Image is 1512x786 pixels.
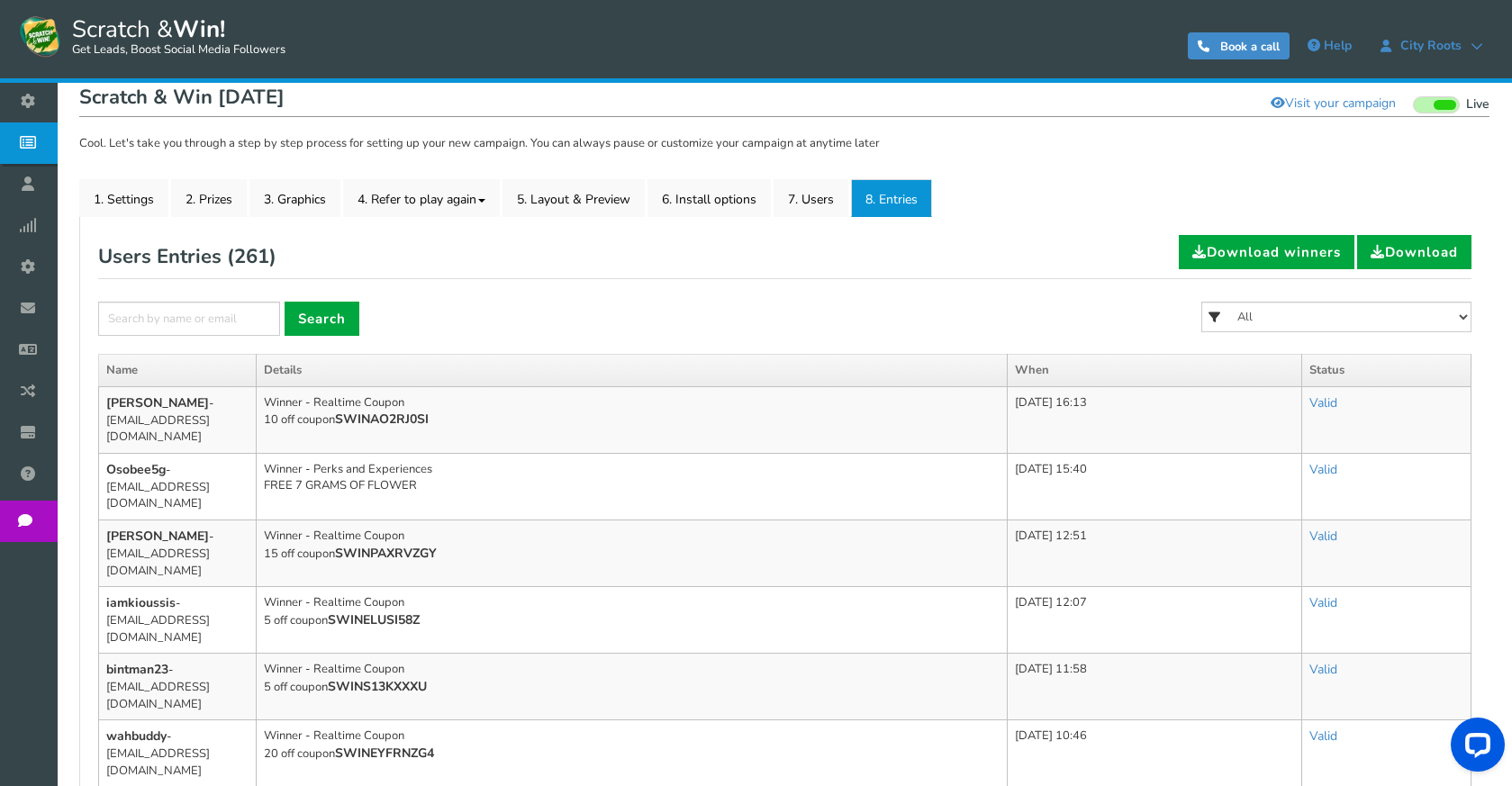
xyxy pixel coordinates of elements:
[1436,710,1512,786] iframe: LiveChat chat widget
[98,235,276,278] h2: Users Entries ( )
[106,394,209,411] b: [PERSON_NAME]
[343,179,500,217] a: 4. Refer to play again
[647,179,771,217] a: 6. Install options
[774,179,848,217] a: 7. Users
[1259,88,1408,119] a: Visit your campaign
[1309,661,1337,678] a: Valid
[335,545,437,562] b: SWINPAXRVZGY
[335,745,434,762] b: SWINEYFRNZG4
[257,654,1008,720] td: Winner - Realtime Coupon 5 off coupon
[1357,235,1471,269] a: Download
[1008,520,1301,587] td: [DATE] 12:51
[1220,39,1280,55] span: Book a call
[1008,355,1301,387] th: When
[1309,528,1337,545] a: Valid
[257,355,1008,387] th: Details
[99,587,257,654] td: - [EMAIL_ADDRESS][DOMAIN_NAME]
[99,453,257,519] td: - [EMAIL_ADDRESS][DOMAIN_NAME]
[1309,394,1337,411] a: Valid
[1324,37,1352,54] span: Help
[173,14,225,45] strong: Win!
[1299,32,1361,60] a: Help
[502,179,645,217] a: 5. Layout & Preview
[106,661,168,678] b: bintman23
[106,727,167,745] b: wahbuddy
[106,594,176,611] b: iamkioussis
[99,386,257,453] td: - [EMAIL_ADDRESS][DOMAIN_NAME]
[1008,587,1301,654] td: [DATE] 12:07
[79,179,168,217] a: 1. Settings
[328,678,427,695] b: SWINS13KXXXU
[1301,355,1471,387] th: Status
[1309,461,1337,478] a: Valid
[98,302,280,336] input: Search by name or email
[234,243,269,270] span: 261
[1188,32,1290,59] a: Book a call
[249,179,340,217] a: 3. Graphics
[335,411,429,428] b: SWINAO2RJ0SI
[285,302,359,336] a: Search
[18,14,285,59] a: Scratch &Win! Get Leads, Boost Social Media Followers
[99,520,257,587] td: - [EMAIL_ADDRESS][DOMAIN_NAME]
[1391,39,1471,53] span: City Roots
[79,135,1489,153] p: Cool. Let's take you through a step by step process for setting up your new campaign. You can alw...
[79,81,1489,117] h1: Scratch & Win [DATE]
[72,43,285,58] small: Get Leads, Boost Social Media Followers
[18,14,63,59] img: Scratch and Win
[257,453,1008,519] td: Winner - Perks and Experiences FREE 7 GRAMS OF FLOWER
[1309,594,1337,611] a: Valid
[851,179,932,217] a: 8. Entries
[99,654,257,720] td: - [EMAIL_ADDRESS][DOMAIN_NAME]
[257,386,1008,453] td: Winner - Realtime Coupon 10 off coupon
[328,611,420,628] b: SWINELUSI58Z
[1466,96,1489,113] span: Live
[1008,386,1301,453] td: [DATE] 16:13
[99,355,257,387] th: Name
[1008,453,1301,519] td: [DATE] 15:40
[1309,727,1337,745] a: Valid
[106,528,209,545] b: [PERSON_NAME]
[106,461,166,478] b: Osobee5g
[171,179,247,217] a: 2. Prizes
[257,587,1008,654] td: Winner - Realtime Coupon 5 off coupon
[257,520,1008,587] td: Winner - Realtime Coupon 15 off coupon
[1179,235,1354,269] a: Download winners
[63,14,285,59] span: Scratch &
[1008,654,1301,720] td: [DATE] 11:58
